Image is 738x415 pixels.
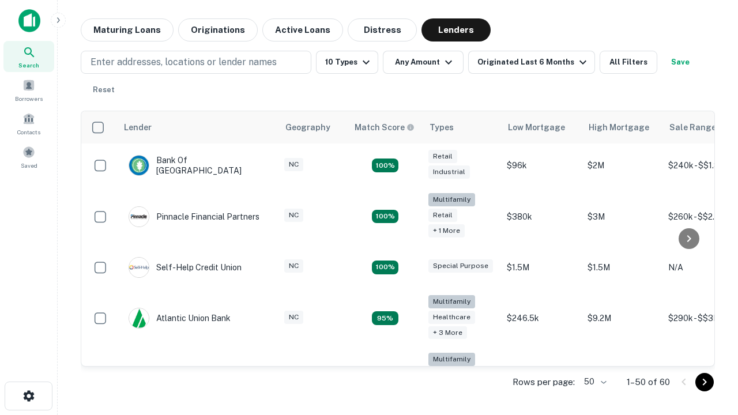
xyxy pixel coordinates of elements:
div: Bank Of [GEOGRAPHIC_DATA] [129,155,267,176]
div: Low Mortgage [508,120,565,134]
a: Saved [3,141,54,172]
iframe: Chat Widget [680,286,738,341]
a: Contacts [3,108,54,139]
p: Enter addresses, locations or lender names [91,55,277,69]
div: Lender [124,120,152,134]
div: Industrial [428,165,470,179]
button: Maturing Loans [81,18,174,41]
div: + 1 more [428,224,465,237]
span: Contacts [17,127,40,137]
a: Search [3,41,54,72]
button: Distress [348,18,417,41]
span: Saved [21,161,37,170]
div: Originated Last 6 Months [477,55,590,69]
img: picture [129,308,149,328]
td: $2M [582,144,662,187]
a: Borrowers [3,74,54,105]
span: Borrowers [15,94,43,103]
div: NC [284,259,303,273]
td: $1.5M [501,246,582,289]
button: Go to next page [695,373,714,391]
div: Self-help Credit Union [129,257,242,278]
div: Retail [428,209,457,222]
td: $3.2M [582,347,662,405]
div: Capitalize uses an advanced AI algorithm to match your search with the best lender. The match sco... [355,121,415,134]
td: $9.2M [582,289,662,348]
th: Geography [278,111,348,144]
div: NC [284,158,303,171]
div: NC [284,311,303,324]
button: Any Amount [383,51,464,74]
div: Multifamily [428,295,475,308]
div: Matching Properties: 15, hasApolloMatch: undefined [372,159,398,172]
div: NC [284,209,303,222]
button: Active Loans [262,18,343,41]
button: All Filters [600,51,657,74]
div: Healthcare [428,311,475,324]
button: Lenders [421,18,491,41]
img: picture [129,156,149,175]
button: Reset [85,78,122,101]
th: Types [423,111,501,144]
th: Lender [117,111,278,144]
button: Originations [178,18,258,41]
th: Low Mortgage [501,111,582,144]
div: Types [430,120,454,134]
th: High Mortgage [582,111,662,144]
div: Matching Properties: 11, hasApolloMatch: undefined [372,261,398,274]
div: Multifamily [428,353,475,366]
div: + 3 more [428,326,467,339]
td: $1.5M [582,246,662,289]
td: $246.5k [501,289,582,348]
img: capitalize-icon.png [18,9,40,32]
th: Capitalize uses an advanced AI algorithm to match your search with the best lender. The match sco... [348,111,423,144]
img: picture [129,258,149,277]
h6: Match Score [355,121,412,134]
div: Matching Properties: 9, hasApolloMatch: undefined [372,311,398,325]
td: $3M [582,187,662,246]
div: Pinnacle Financial Partners [129,206,259,227]
button: Save your search to get updates of matches that match your search criteria. [662,51,699,74]
button: Enter addresses, locations or lender names [81,51,311,74]
div: Matching Properties: 17, hasApolloMatch: undefined [372,210,398,224]
div: Special Purpose [428,259,493,273]
td: $246k [501,347,582,405]
img: picture [129,207,149,227]
p: Rows per page: [513,375,575,389]
div: Multifamily [428,193,475,206]
div: Sale Range [669,120,716,134]
td: $96k [501,144,582,187]
button: Originated Last 6 Months [468,51,595,74]
div: Retail [428,150,457,163]
div: 50 [579,373,608,390]
p: 1–50 of 60 [627,375,670,389]
td: $380k [501,187,582,246]
span: Search [18,61,39,70]
div: Geography [285,120,330,134]
div: Atlantic Union Bank [129,308,231,329]
div: High Mortgage [589,120,649,134]
button: 10 Types [316,51,378,74]
div: The Fidelity Bank [129,366,222,387]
